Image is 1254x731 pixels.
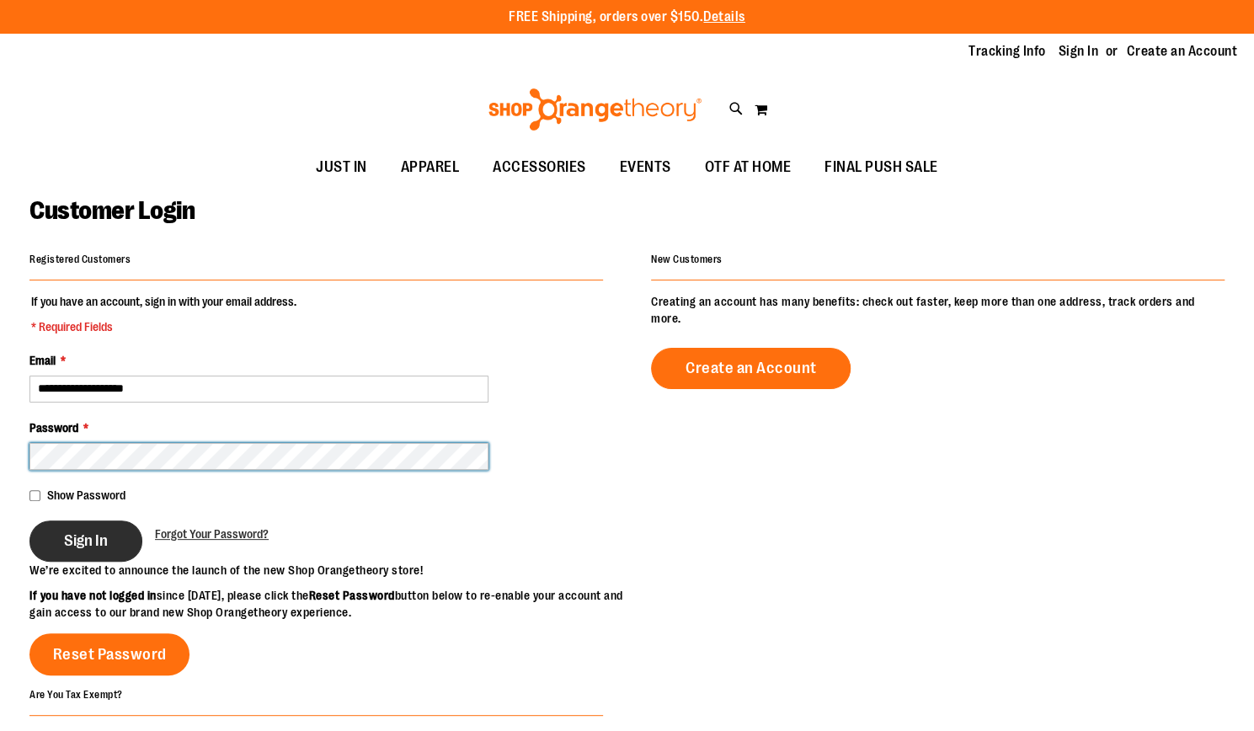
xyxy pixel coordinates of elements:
[651,293,1225,327] p: Creating an account has many benefits: check out faster, keep more than one address, track orders...
[29,633,189,675] a: Reset Password
[31,318,296,335] span: * Required Fields
[686,359,817,377] span: Create an Account
[824,148,938,186] span: FINAL PUSH SALE
[620,148,671,186] span: EVENTS
[486,88,704,131] img: Shop Orangetheory
[651,253,723,265] strong: New Customers
[309,589,395,602] strong: Reset Password
[493,148,586,186] span: ACCESSORIES
[29,293,298,335] legend: If you have an account, sign in with your email address.
[29,688,123,700] strong: Are You Tax Exempt?
[29,421,78,435] span: Password
[64,531,108,550] span: Sign In
[53,645,167,664] span: Reset Password
[1059,42,1099,61] a: Sign In
[705,148,792,186] span: OTF AT HOME
[808,148,955,187] a: FINAL PUSH SALE
[401,148,460,186] span: APPAREL
[29,354,56,367] span: Email
[155,527,269,541] span: Forgot Your Password?
[688,148,808,187] a: OTF AT HOME
[384,148,477,187] a: APPAREL
[603,148,688,187] a: EVENTS
[651,348,851,389] a: Create an Account
[155,526,269,542] a: Forgot Your Password?
[316,148,367,186] span: JUST IN
[47,488,125,502] span: Show Password
[509,8,745,27] p: FREE Shipping, orders over $150.
[29,562,627,579] p: We’re excited to announce the launch of the new Shop Orangetheory store!
[703,9,745,24] a: Details
[1127,42,1238,61] a: Create an Account
[29,587,627,621] p: since [DATE], please click the button below to re-enable your account and gain access to our bran...
[29,520,142,562] button: Sign In
[29,253,131,265] strong: Registered Customers
[29,196,195,225] span: Customer Login
[29,589,157,602] strong: If you have not logged in
[476,148,603,187] a: ACCESSORIES
[299,148,384,187] a: JUST IN
[969,42,1046,61] a: Tracking Info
